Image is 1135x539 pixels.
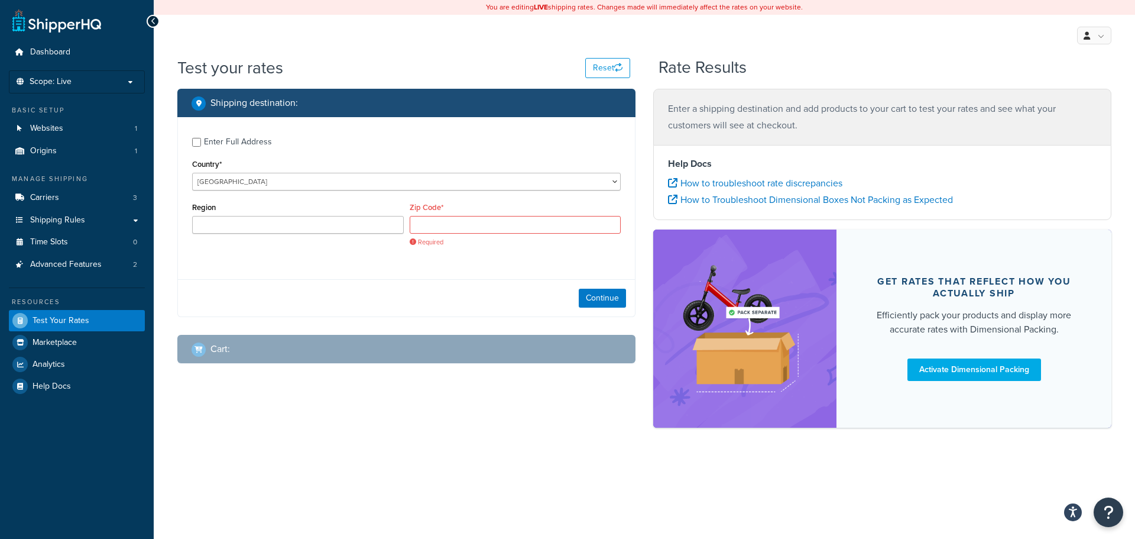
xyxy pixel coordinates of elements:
[210,98,298,108] h2: Shipping destination :
[133,237,137,247] span: 0
[671,247,819,409] img: feature-image-dim-d40ad3071a2b3c8e08177464837368e35600d3c5e73b18a22c1e4bb210dc32ac.png
[33,360,65,370] span: Analytics
[668,176,842,190] a: How to troubleshoot rate discrepancies
[9,332,145,353] a: Marketplace
[30,124,63,134] span: Websites
[9,118,145,140] a: Websites1
[30,146,57,156] span: Origins
[410,238,621,247] span: Required
[668,101,1097,134] p: Enter a shipping destination and add products to your cart to test your rates and see what your c...
[9,140,145,162] a: Origins1
[135,146,137,156] span: 1
[133,260,137,270] span: 2
[33,382,71,392] span: Help Docs
[9,310,145,331] a: Test Your Rates
[9,187,145,209] a: Carriers3
[9,187,145,209] li: Carriers
[177,56,283,79] h1: Test your rates
[9,376,145,397] a: Help Docs
[668,193,953,206] a: How to Troubleshoot Dimensional Boxes Not Packing as Expected
[192,138,201,147] input: Enter Full Address
[9,297,145,307] div: Resources
[9,231,145,253] li: Time Slots
[192,160,222,169] label: Country*
[30,77,72,87] span: Scope: Live
[9,118,145,140] li: Websites
[133,193,137,203] span: 3
[33,316,89,326] span: Test Your Rates
[9,354,145,375] a: Analytics
[33,338,77,348] span: Marketplace
[579,289,626,308] button: Continue
[534,2,548,12] b: LIVE
[135,124,137,134] span: 1
[9,41,145,63] a: Dashboard
[1094,498,1123,527] button: Open Resource Center
[210,344,230,354] h2: Cart :
[9,174,145,184] div: Manage Shipping
[659,59,747,77] h2: Rate Results
[9,231,145,253] a: Time Slots0
[30,260,102,270] span: Advanced Features
[9,140,145,162] li: Origins
[410,203,443,212] label: Zip Code*
[204,134,272,150] div: Enter Full Address
[9,209,145,231] a: Shipping Rules
[9,105,145,115] div: Basic Setup
[30,47,70,57] span: Dashboard
[9,254,145,276] a: Advanced Features2
[9,254,145,276] li: Advanced Features
[865,308,1083,337] div: Efficiently pack your products and display more accurate rates with Dimensional Packing.
[30,237,68,247] span: Time Slots
[585,58,630,78] button: Reset
[907,359,1041,381] a: Activate Dimensional Packing
[192,203,216,212] label: Region
[668,157,1097,171] h4: Help Docs
[865,276,1083,299] div: Get rates that reflect how you actually ship
[30,193,59,203] span: Carriers
[30,215,85,225] span: Shipping Rules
